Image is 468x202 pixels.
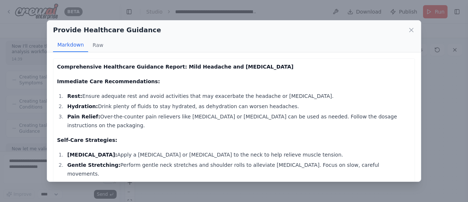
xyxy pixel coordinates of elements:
[65,161,411,178] li: Perform gentle neck stretches and shoulder rolls to alleviate [MEDICAL_DATA]. Focus on slow, care...
[65,150,411,159] li: Apply a [MEDICAL_DATA] or [MEDICAL_DATA] to the neck to help relieve muscle tension.
[57,64,294,70] strong: Comprehensive Healthcare Guidance Report: Mild Headache and [MEDICAL_DATA]
[53,38,88,52] button: Markdown
[65,180,411,197] li: Practice [MEDICAL_DATA], meditation, or gentle yoga to reduce stress and muscle tension.
[67,162,120,168] strong: Gentle Stretching:
[67,152,117,158] strong: [MEDICAL_DATA]:
[88,38,107,52] button: Raw
[53,25,161,35] h2: Provide Healthcare Guidance
[65,112,411,130] li: Over-the-counter pain relievers like [MEDICAL_DATA] or [MEDICAL_DATA] can be used as needed. Foll...
[67,103,98,109] strong: Hydration:
[65,92,411,100] li: Ensure adequate rest and avoid activities that may exacerbate the headache or [MEDICAL_DATA].
[65,102,411,111] li: Drink plenty of fluids to stay hydrated, as dehydration can worsen headaches.
[57,78,160,84] strong: Immediate Care Recommendations:
[67,93,82,99] strong: Rest:
[57,137,117,143] strong: Self-Care Strategies:
[67,114,100,120] strong: Pain Relief:
[67,181,183,187] strong: Mindfulness and Relaxation Techniques:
